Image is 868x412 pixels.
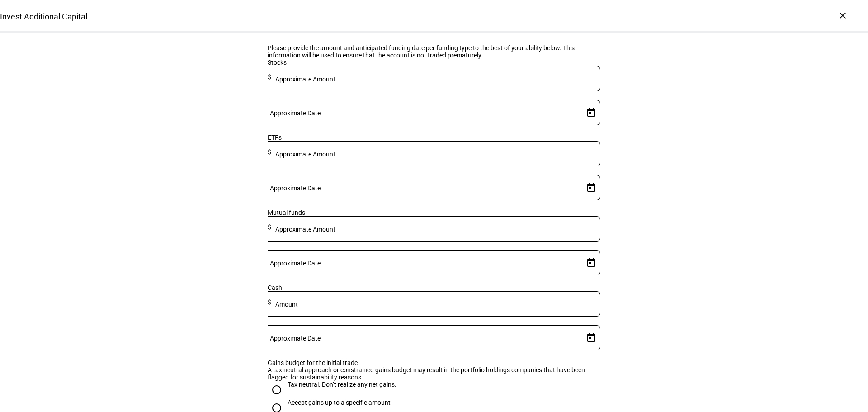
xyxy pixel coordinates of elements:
button: Open calendar [582,104,600,122]
span: $ [268,148,271,156]
div: Accept gains up to a specific amount [288,399,391,406]
div: Stocks [268,59,600,66]
span: $ [268,298,271,306]
div: Mutual funds [268,209,600,216]
mat-label: Approximate Date [270,185,321,192]
div: Tax neutral. Don’t realize any net gains. [288,381,396,388]
div: × [835,8,850,23]
mat-label: Approximate Date [270,109,321,117]
span: $ [268,223,271,231]
div: ETFs [268,134,600,141]
mat-label: Approximate Date [270,260,321,267]
button: Open calendar [582,254,600,272]
mat-label: Approximate Amount [275,151,335,158]
mat-label: Approximate Date [270,335,321,342]
div: Gains budget for the initial trade [268,359,600,366]
mat-label: Approximate Amount [275,226,335,233]
button: Open calendar [582,179,600,197]
div: Cash [268,284,600,291]
mat-label: Amount [275,301,298,308]
button: Open calendar [582,329,600,347]
div: Please provide the amount and anticipated funding date per funding type to the best of your abili... [268,44,600,59]
div: A tax neutral approach or constrained gains budget may result in the portfolio holdings companies... [268,366,600,381]
span: $ [268,73,271,81]
mat-label: Approximate Amount [275,76,335,83]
